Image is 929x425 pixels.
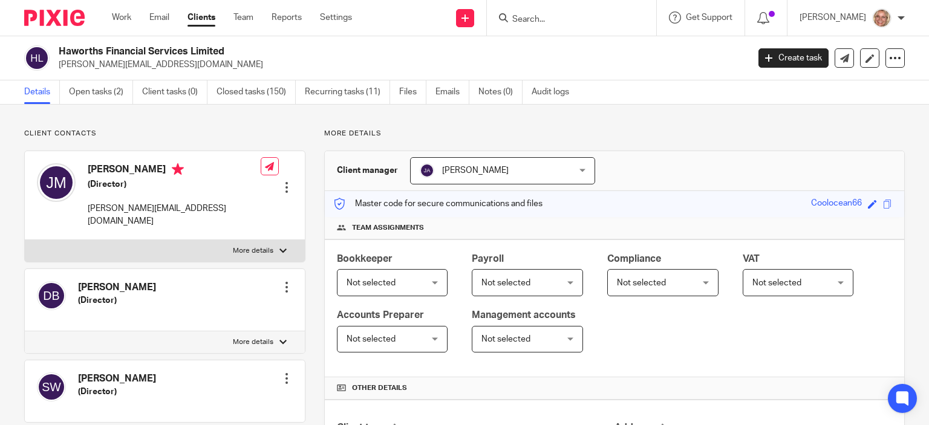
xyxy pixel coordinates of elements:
[88,203,261,227] p: [PERSON_NAME][EMAIL_ADDRESS][DOMAIN_NAME]
[532,80,578,104] a: Audit logs
[442,166,509,175] span: [PERSON_NAME]
[233,11,253,24] a: Team
[149,11,169,24] a: Email
[872,8,892,28] img: SJ.jpg
[272,11,302,24] a: Reports
[511,15,620,25] input: Search
[37,163,76,202] img: svg%3E
[334,198,543,210] p: Master code for secure communications and files
[435,80,469,104] a: Emails
[112,11,131,24] a: Work
[352,223,424,233] span: Team assignments
[320,11,352,24] a: Settings
[478,80,523,104] a: Notes (0)
[758,48,829,68] a: Create task
[472,310,576,320] span: Management accounts
[420,163,434,178] img: svg%3E
[481,279,530,287] span: Not selected
[399,80,426,104] a: Files
[337,164,398,177] h3: Client manager
[88,163,261,178] h4: [PERSON_NAME]
[472,254,504,264] span: Payroll
[187,11,215,24] a: Clients
[78,372,156,385] h4: [PERSON_NAME]
[752,279,801,287] span: Not selected
[324,129,905,138] p: More details
[811,197,862,211] div: Coolocean66
[78,281,156,294] h4: [PERSON_NAME]
[59,45,604,58] h2: Haworths Financial Services Limited
[352,383,407,393] span: Other details
[88,178,261,190] h5: (Director)
[305,80,390,104] a: Recurring tasks (11)
[217,80,296,104] a: Closed tasks (150)
[37,372,66,401] img: svg%3E
[347,279,396,287] span: Not selected
[172,163,184,175] i: Primary
[233,337,273,347] p: More details
[481,335,530,343] span: Not selected
[142,80,207,104] a: Client tasks (0)
[743,254,760,264] span: VAT
[24,10,85,26] img: Pixie
[24,129,305,138] p: Client contacts
[347,335,396,343] span: Not selected
[233,246,273,256] p: More details
[686,13,732,22] span: Get Support
[800,11,866,24] p: [PERSON_NAME]
[59,59,740,71] p: [PERSON_NAME][EMAIL_ADDRESS][DOMAIN_NAME]
[617,279,666,287] span: Not selected
[37,281,66,310] img: svg%3E
[607,254,661,264] span: Compliance
[337,254,393,264] span: Bookkeeper
[24,45,50,71] img: svg%3E
[337,310,424,320] span: Accounts Preparer
[69,80,133,104] a: Open tasks (2)
[24,80,60,104] a: Details
[78,294,156,307] h5: (Director)
[78,386,156,398] h5: (Director)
